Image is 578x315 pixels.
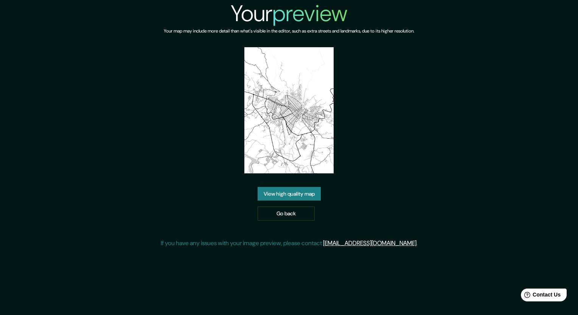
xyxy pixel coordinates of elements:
a: [EMAIL_ADDRESS][DOMAIN_NAME] [323,239,416,247]
img: created-map-preview [244,47,334,173]
p: If you have any issues with your image preview, please contact . [161,239,418,248]
h6: Your map may include more detail than what's visible in the editor, such as extra streets and lan... [164,27,414,35]
iframe: Help widget launcher [511,286,570,307]
a: View high quality map [258,187,321,201]
a: Go back [258,207,315,221]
